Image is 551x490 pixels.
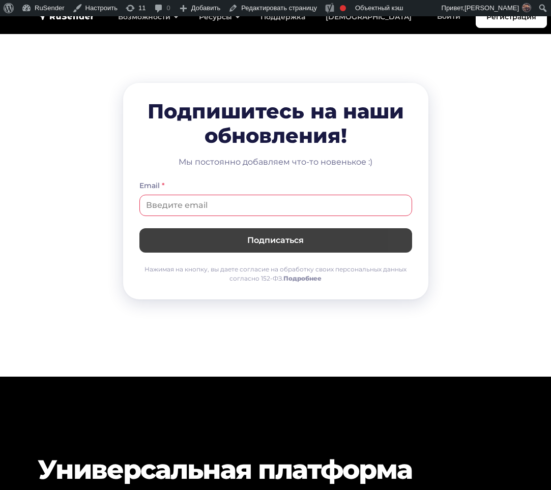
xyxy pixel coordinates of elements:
a: [DEMOGRAPHIC_DATA] [315,7,422,27]
a: Ресурсы [189,7,250,27]
img: RuSender [38,11,95,21]
div: Фокусная ключевая фраза не установлена [340,5,346,11]
a: Войти [427,6,471,27]
input: Введите email [139,195,412,216]
p: Нажимая на кнопку, вы даете согласие на обработку своих персональных данных согласно 152-ФЗ. [139,265,412,283]
a: Поддержка [250,7,315,27]
h2: Подпишитесь на наши обновления! [139,99,412,148]
a: Регистрация [476,6,547,28]
span: [PERSON_NAME] [465,4,519,12]
div: Мы постоянно добавляем что-то новенькое :) [139,156,412,168]
div: Email [139,180,412,191]
a: Подробнее [283,274,322,282]
a: Возможности [108,7,189,27]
